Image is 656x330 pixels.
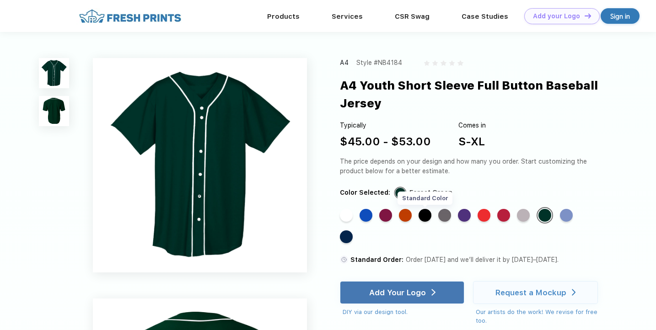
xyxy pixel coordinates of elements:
[478,209,490,222] div: Scarlet Red
[340,188,390,197] div: Color Selected:
[369,288,426,297] div: Add Your Logo
[495,288,566,297] div: Request a Mockup
[356,58,402,68] div: Style #NB4184
[432,60,438,66] img: gray_star.svg
[343,308,464,317] div: DIY via our design tool.
[476,308,608,325] div: Our artists do the work! We revise for free too.
[458,133,485,150] div: S-XL
[340,133,431,150] div: $45.00 - $53.00
[340,230,353,243] div: Navy
[93,58,307,272] img: func=resize&h=640
[457,60,463,66] img: gray_star.svg
[76,8,184,24] img: fo%20logo%202.webp
[267,12,300,21] a: Products
[360,209,372,222] div: Royal
[340,255,348,264] img: standard order
[610,11,630,21] div: Sign in
[572,289,576,296] img: white arrow
[340,157,609,176] div: The price depends on your design and how many you order. Start customizing the product below for ...
[39,96,69,126] img: func=resize&h=100
[497,209,510,222] div: Cardinal
[409,188,452,197] div: Forest Green
[438,209,451,222] div: Graphite
[517,209,530,222] div: Grey
[39,58,69,88] img: func=resize&h=100
[340,209,353,222] div: White
[399,209,412,222] div: Athletic Orange
[350,256,403,263] span: Standard Order:
[424,60,430,66] img: gray_star.svg
[533,12,580,20] div: Add your Logo
[449,60,455,66] img: gray_star.svg
[538,209,551,222] div: Forest Green
[601,8,640,24] a: Sign in
[431,289,436,296] img: white arrow
[379,209,392,222] div: Maroon
[340,121,431,130] div: Typically
[441,60,446,66] img: gray_star.svg
[585,13,591,18] img: DT
[406,256,559,263] span: Order [DATE] and we’ll deliver it by [DATE]–[DATE].
[340,58,350,68] div: A4
[340,77,635,112] div: A4 Youth Short Sleeve Full Button Baseball Jersey
[560,209,573,222] div: Light Blue
[419,209,431,222] div: Black
[458,121,486,130] div: Comes in
[458,209,471,222] div: Purple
